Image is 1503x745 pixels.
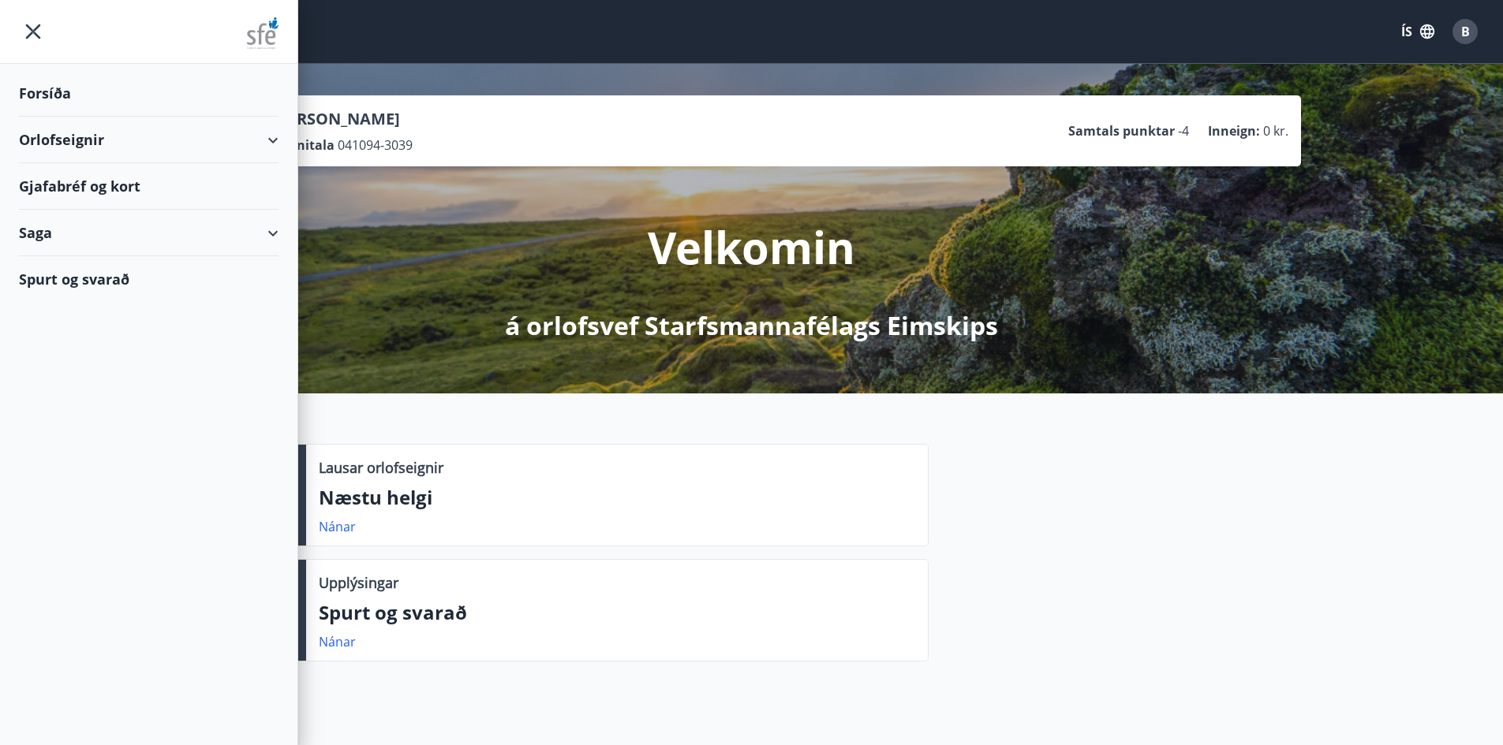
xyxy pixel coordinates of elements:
p: Velkomin [648,217,855,277]
p: Spurt og svarað [319,599,915,626]
div: Saga [19,210,279,256]
button: B [1446,13,1484,50]
a: Nánar [319,518,356,535]
div: Gjafabréf og kort [19,163,279,210]
button: menu [19,17,47,46]
p: Kennitala [272,136,335,154]
span: B [1461,23,1470,40]
span: -4 [1178,122,1189,140]
div: Orlofseignir [19,117,279,163]
p: á orlofsvef Starfsmannafélags Eimskips [505,308,998,343]
p: Inneign : [1208,122,1260,140]
p: Samtals punktar [1068,122,1175,140]
span: 0 kr. [1263,122,1288,140]
a: Nánar [319,633,356,650]
p: Lausar orlofseignir [319,457,443,478]
p: Upplýsingar [319,572,398,593]
img: union_logo [247,17,279,49]
p: [PERSON_NAME] [272,108,413,130]
p: Næstu helgi [319,484,915,511]
span: 041094-3039 [338,136,413,154]
div: Forsíða [19,70,279,117]
button: ÍS [1393,17,1443,46]
div: Spurt og svarað [19,256,279,302]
